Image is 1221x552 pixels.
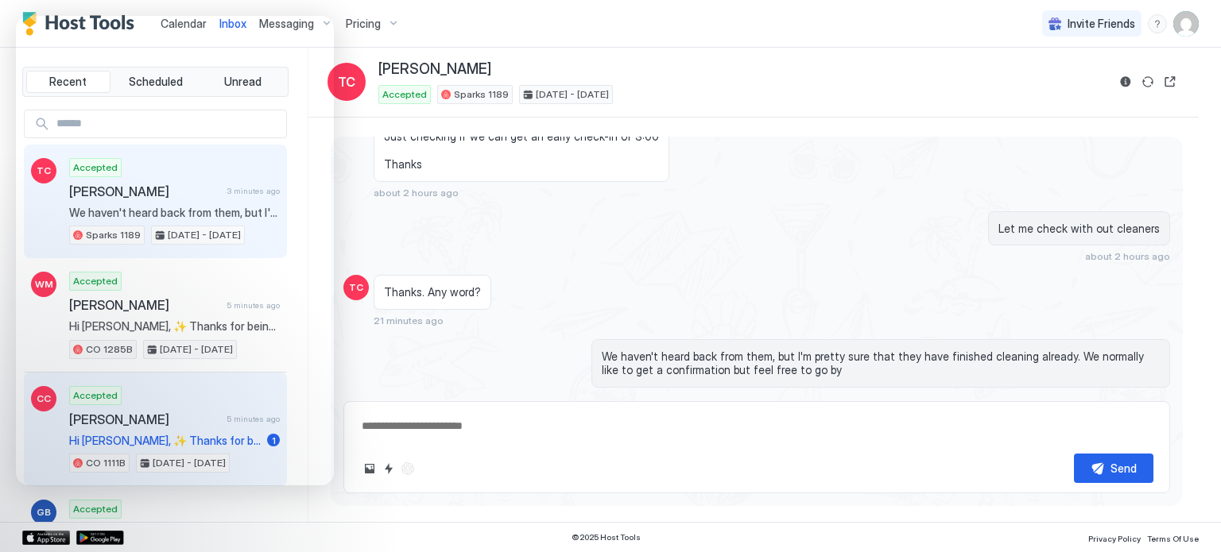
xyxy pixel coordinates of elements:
[16,16,334,485] iframe: Intercom live chat
[360,459,379,478] button: Upload image
[22,12,141,36] a: Host Tools Logo
[338,72,355,91] span: TC
[384,102,659,172] span: Hi [PERSON_NAME] Just checking if we can get an early check-in of 3:00 Thanks
[379,459,398,478] button: Quick reply
[1085,250,1170,262] span: about 2 hours ago
[1138,72,1157,91] button: Sync reservation
[1173,11,1199,37] div: User profile
[1147,534,1199,543] span: Terms Of Use
[1148,14,1167,33] div: menu
[536,87,609,102] span: [DATE] - [DATE]
[349,280,363,295] span: TC
[998,222,1160,236] span: Let me check with out cleaners
[572,532,641,542] span: © 2025 Host Tools
[1111,460,1137,477] div: Send
[1088,534,1141,543] span: Privacy Policy
[16,498,54,536] iframe: Intercom live chat
[346,17,381,31] span: Pricing
[161,15,207,32] a: Calendar
[1116,72,1135,91] button: Reservation information
[1068,17,1135,31] span: Invite Friends
[1088,529,1141,546] a: Privacy Policy
[1161,72,1180,91] button: Open reservation
[384,285,481,299] span: Thanks. Any word?
[76,531,124,545] a: Google Play Store
[73,502,118,516] span: Accepted
[1147,529,1199,546] a: Terms Of Use
[382,87,427,102] span: Accepted
[602,349,1160,377] span: We haven't heard back from them, but I'm pretty sure that they have finished cleaning already. We...
[1074,454,1153,483] button: Send
[374,315,444,326] span: 21 minutes ago
[378,60,491,79] span: [PERSON_NAME]
[22,531,70,545] a: App Store
[454,87,509,102] span: Sparks 1189
[219,15,246,32] a: Inbox
[374,187,459,199] span: about 2 hours ago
